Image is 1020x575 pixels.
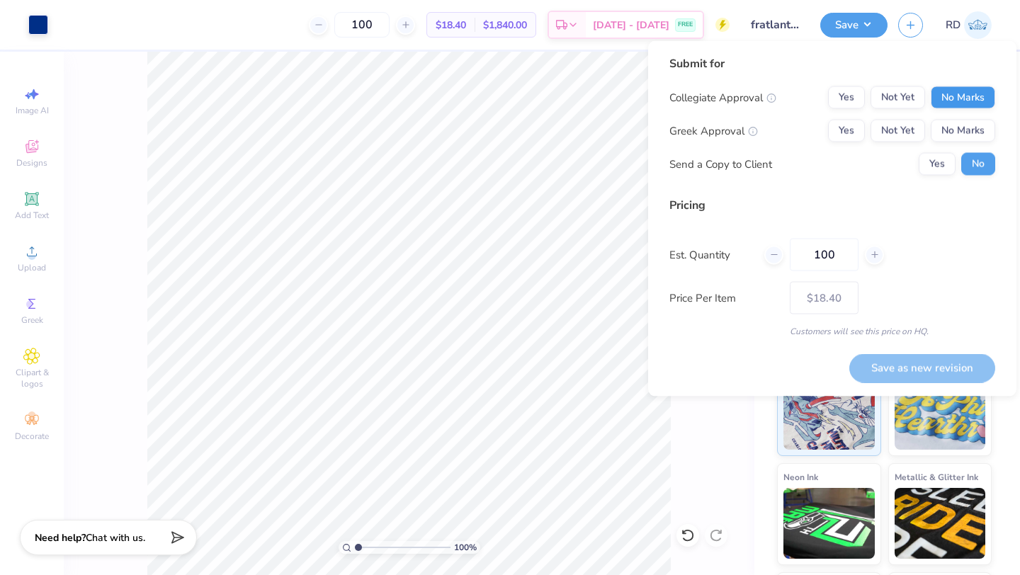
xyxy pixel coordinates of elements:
span: $18.40 [436,18,466,33]
label: Est. Quantity [669,246,754,263]
span: 100 % [454,541,477,554]
span: Metallic & Glitter Ink [895,469,978,484]
button: Yes [919,153,956,176]
span: Add Text [15,210,49,221]
div: Collegiate Approval [669,89,776,106]
img: Standard [783,379,875,450]
span: Decorate [15,431,49,442]
img: Puff Ink [895,379,986,450]
button: Not Yet [871,120,925,142]
div: Send a Copy to Client [669,156,772,172]
button: No Marks [931,86,995,109]
img: Neon Ink [783,488,875,559]
span: Image AI [16,105,49,116]
strong: Need help? [35,531,86,545]
span: Neon Ink [783,469,818,484]
span: FREE [678,20,693,30]
div: Customers will see this price on HQ. [669,325,995,338]
button: Yes [828,120,865,142]
span: Designs [16,157,47,169]
input: Untitled Design [740,11,810,39]
span: [DATE] - [DATE] [593,18,669,33]
input: – – [790,239,858,271]
button: No [961,153,995,176]
button: Yes [828,86,865,109]
span: Chat with us. [86,531,145,545]
span: Clipart & logos [7,367,57,389]
span: Greek [21,314,43,326]
button: No Marks [931,120,995,142]
img: Ryan Donahue [964,11,992,39]
button: Save [820,13,888,38]
a: RD [946,11,992,39]
img: Metallic & Glitter Ink [895,488,986,559]
span: Upload [18,262,46,273]
span: RD [946,17,960,33]
button: Not Yet [871,86,925,109]
div: Pricing [669,197,995,214]
div: Greek Approval [669,123,758,139]
span: $1,840.00 [483,18,527,33]
input: – – [334,12,390,38]
label: Price Per Item [669,290,779,306]
div: Submit for [669,55,995,72]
